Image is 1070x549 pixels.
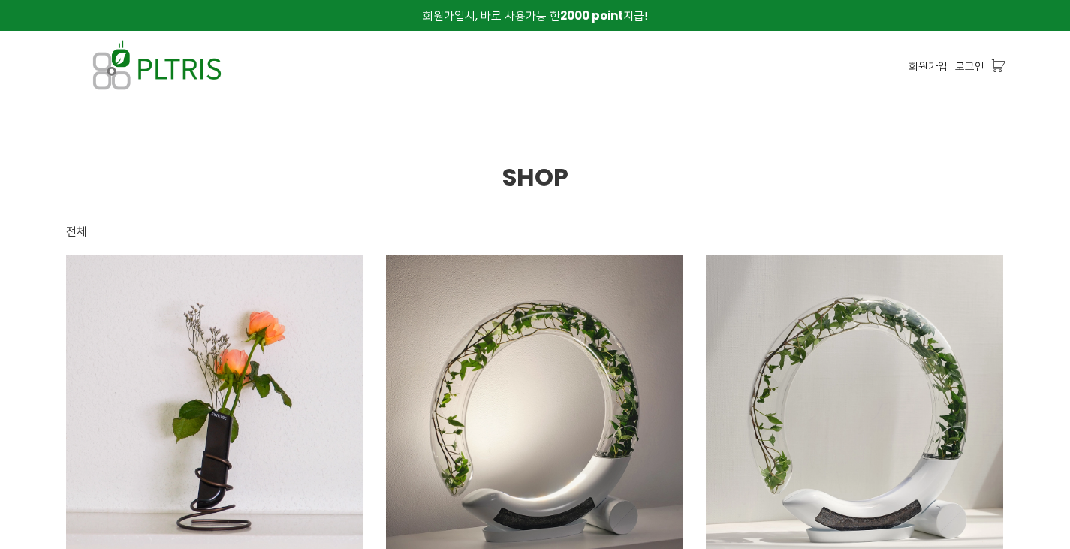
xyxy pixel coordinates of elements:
[66,222,87,240] div: 전체
[955,58,984,74] a: 로그인
[560,8,623,23] strong: 2000 point
[909,58,948,74] a: 회원가입
[423,8,647,23] span: 회원가입시, 바로 사용가능 한 지급!
[502,160,568,194] span: SHOP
